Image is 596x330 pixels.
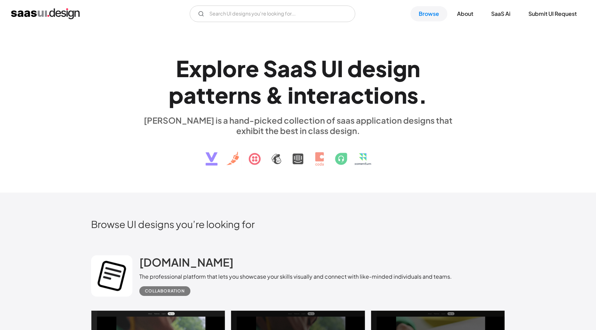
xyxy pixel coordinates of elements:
[202,55,217,82] div: p
[277,55,290,82] div: a
[139,255,234,269] h2: [DOMAIN_NAME]
[237,82,250,108] div: n
[316,82,329,108] div: e
[190,6,355,22] form: Email Form
[337,55,343,82] div: I
[91,218,505,230] h2: Browse UI designs you’re looking for
[217,55,222,82] div: l
[407,55,420,82] div: n
[237,55,246,82] div: r
[263,55,277,82] div: S
[449,6,481,21] a: About
[176,55,189,82] div: E
[329,82,338,108] div: r
[139,55,457,108] h1: Explore SaaS UI design patterns & interactions.
[139,115,457,136] div: [PERSON_NAME] is a hand-picked collection of saas application designs that exhibit the best in cl...
[266,82,284,108] div: &
[206,82,215,108] div: t
[483,6,519,21] a: SaaS Ai
[418,82,427,108] div: .
[169,82,183,108] div: p
[288,82,294,108] div: i
[338,82,351,108] div: a
[347,55,362,82] div: d
[222,55,237,82] div: o
[190,6,355,22] input: Search UI designs you're looking for...
[294,82,307,108] div: n
[351,82,364,108] div: c
[376,55,387,82] div: s
[394,82,407,108] div: n
[321,55,337,82] div: U
[362,55,376,82] div: e
[250,82,261,108] div: s
[290,55,303,82] div: a
[379,82,394,108] div: o
[364,82,374,108] div: t
[183,82,196,108] div: a
[410,6,447,21] a: Browse
[215,82,228,108] div: e
[520,6,585,21] a: Submit UI Request
[246,55,259,82] div: e
[189,55,202,82] div: x
[11,8,80,19] a: home
[145,287,185,295] div: Collaboration
[374,82,379,108] div: i
[307,82,316,108] div: t
[387,55,393,82] div: i
[196,82,206,108] div: t
[407,82,418,108] div: s
[228,82,237,108] div: r
[139,272,452,281] div: The professional platform that lets you showcase your skills visually and connect with like-minde...
[393,55,407,82] div: g
[303,55,317,82] div: S
[139,255,234,272] a: [DOMAIN_NAME]
[193,136,403,172] img: text, icon, saas logo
